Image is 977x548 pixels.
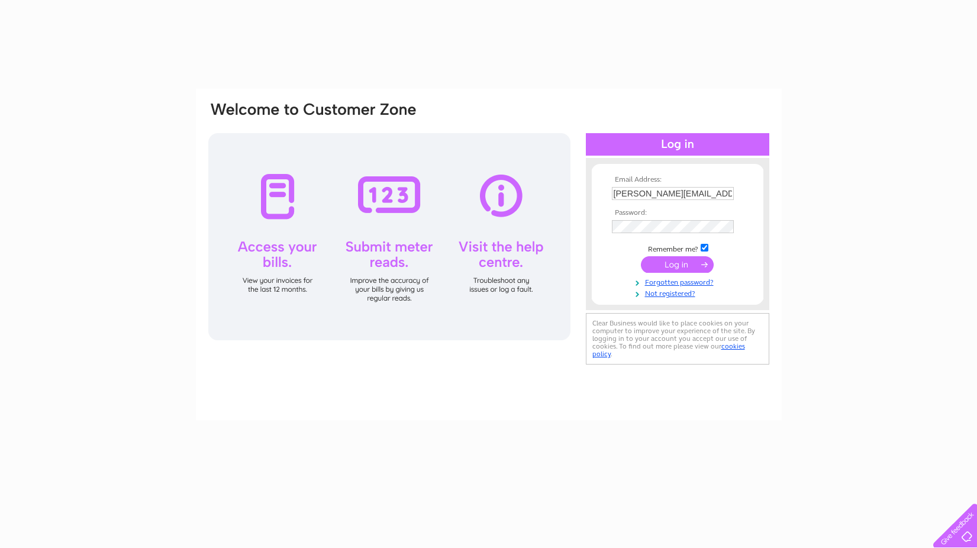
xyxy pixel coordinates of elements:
th: Password: [609,209,746,217]
th: Email Address: [609,176,746,184]
td: Remember me? [609,242,746,254]
a: cookies policy [592,342,745,358]
input: Submit [641,256,714,273]
div: Clear Business would like to place cookies on your computer to improve your experience of the sit... [586,313,769,365]
a: Forgotten password? [612,276,746,287]
a: Not registered? [612,287,746,298]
